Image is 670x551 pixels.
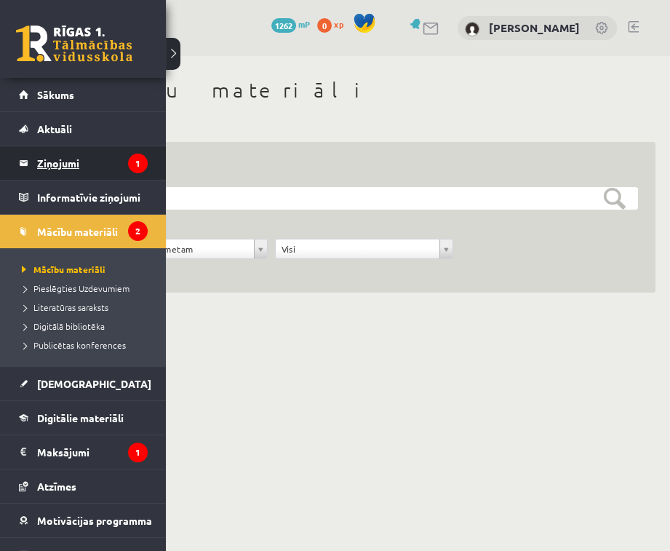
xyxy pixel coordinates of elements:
span: Atzīmes [37,480,76,493]
a: Literatūras saraksts [18,301,151,314]
a: Mācību materiāli [18,263,151,276]
a: Maksājumi1 [19,435,148,469]
a: Pieslēgties Uzdevumiem [18,282,151,295]
a: Jebkuram priekšmetam [91,239,267,258]
span: Motivācijas programma [37,514,152,527]
a: Rīgas 1. Tālmācības vidusskola [16,25,132,62]
h1: Mācību materiāli [73,78,655,103]
a: 0 xp [317,18,351,30]
a: Publicētas konferences [18,338,151,352]
span: Visi [282,239,433,258]
a: [DEMOGRAPHIC_DATA] [19,367,148,400]
i: 1 [128,154,148,173]
i: 1 [128,443,148,462]
a: Digitālie materiāli [19,401,148,435]
span: Digitālie materiāli [37,411,124,424]
a: [PERSON_NAME] [489,20,580,35]
a: Visi [276,239,452,258]
span: Aktuāli [37,122,72,135]
a: Informatīvie ziņojumi2 [19,181,148,214]
span: Jebkuram priekšmetam [97,239,248,258]
span: mP [298,18,310,30]
span: 1262 [271,18,296,33]
a: Ziņojumi1 [19,146,148,180]
a: Motivācijas programma [19,504,148,537]
legend: Maksājumi [37,435,148,469]
a: Aktuāli [19,112,148,146]
a: Digitālā bibliotēka [18,320,151,333]
span: [DEMOGRAPHIC_DATA] [37,377,151,390]
span: Publicētas konferences [18,339,126,351]
img: Vladimirs Guščins [465,22,479,36]
legend: Ziņojumi [37,146,148,180]
a: Atzīmes [19,469,148,503]
span: Digitālā bibliotēka [18,320,105,332]
span: Mācību materiāli [18,263,105,275]
a: 1262 mP [271,18,310,30]
h3: Filtrs [90,159,621,179]
span: xp [334,18,343,30]
span: Sākums [37,88,74,101]
legend: Informatīvie ziņojumi [37,181,148,214]
i: 2 [128,221,148,241]
span: Mācību materiāli [37,225,118,238]
span: Pieslēgties Uzdevumiem [18,282,129,294]
span: 0 [317,18,332,33]
span: Literatūras saraksts [18,301,108,313]
a: Mācību materiāli [19,215,148,248]
a: Sākums [19,78,148,111]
